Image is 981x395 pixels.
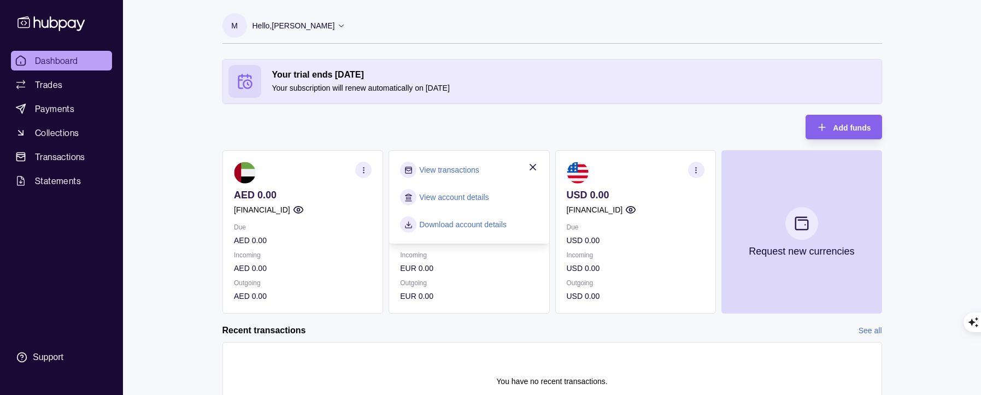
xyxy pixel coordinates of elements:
[11,51,112,70] a: Dashboard
[400,277,538,289] p: Outgoing
[566,221,704,233] p: Due
[11,346,112,369] a: Support
[749,245,854,257] p: Request new currencies
[234,249,372,261] p: Incoming
[11,171,112,191] a: Statements
[234,290,372,302] p: AED 0.00
[234,262,372,274] p: AED 0.00
[721,150,882,314] button: Request new currencies
[11,99,112,119] a: Payments
[419,219,507,231] a: Download account details
[35,54,78,67] span: Dashboard
[231,20,238,32] p: M
[234,234,372,246] p: AED 0.00
[272,69,876,81] h2: Your trial ends [DATE]
[33,351,63,363] div: Support
[419,191,489,203] a: View account details
[35,150,85,163] span: Transactions
[11,75,112,95] a: Trades
[419,164,479,176] a: View transactions
[566,234,704,246] p: USD 0.00
[566,162,588,184] img: us
[566,249,704,261] p: Incoming
[234,277,372,289] p: Outgoing
[35,102,74,115] span: Payments
[234,221,372,233] p: Due
[252,20,335,32] p: Hello, [PERSON_NAME]
[833,123,871,132] span: Add funds
[566,290,704,302] p: USD 0.00
[234,162,256,184] img: ae
[234,204,290,216] p: [FINANCIAL_ID]
[35,174,81,187] span: Statements
[400,249,538,261] p: Incoming
[400,262,538,274] p: EUR 0.00
[35,78,62,91] span: Trades
[566,262,704,274] p: USD 0.00
[806,115,882,139] button: Add funds
[11,123,112,143] a: Collections
[11,147,112,167] a: Transactions
[35,126,79,139] span: Collections
[566,189,704,201] p: USD 0.00
[566,277,704,289] p: Outgoing
[234,189,372,201] p: AED 0.00
[272,82,876,94] p: Your subscription will renew automatically on [DATE]
[566,204,622,216] p: [FINANCIAL_ID]
[496,375,607,387] p: You have no recent transactions.
[400,290,538,302] p: EUR 0.00
[859,325,882,337] a: See all
[222,325,306,337] h2: Recent transactions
